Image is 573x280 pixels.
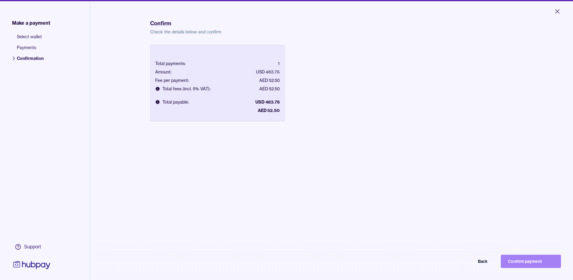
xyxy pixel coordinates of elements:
div: USD 483.76 [256,69,280,75]
button: Close [547,5,568,18]
span: Confirmation [17,55,44,66]
div: Total fees (incl. 5% VAT): [155,86,211,92]
span: Select wallet [17,34,44,45]
div: USD 483.76 [255,99,280,105]
button: Back [435,255,495,268]
div: AED 52.50 [259,86,280,92]
div: AED 52.50 [259,77,280,83]
div: Amount: [155,69,171,75]
h1: Confirm [150,19,513,28]
div: AED 52.50 [258,107,280,114]
span: Payments [17,45,44,55]
p: Check the details below and confirm [150,29,513,35]
div: Total payments: [155,61,186,67]
div: Fee per payment: [155,77,189,83]
div: Support [24,244,41,250]
div: Total payable: [155,99,189,105]
a: Support [12,241,52,253]
button: Confirm payment [501,255,561,268]
span: Make a payment [12,19,50,26]
div: 1 [278,61,280,67]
